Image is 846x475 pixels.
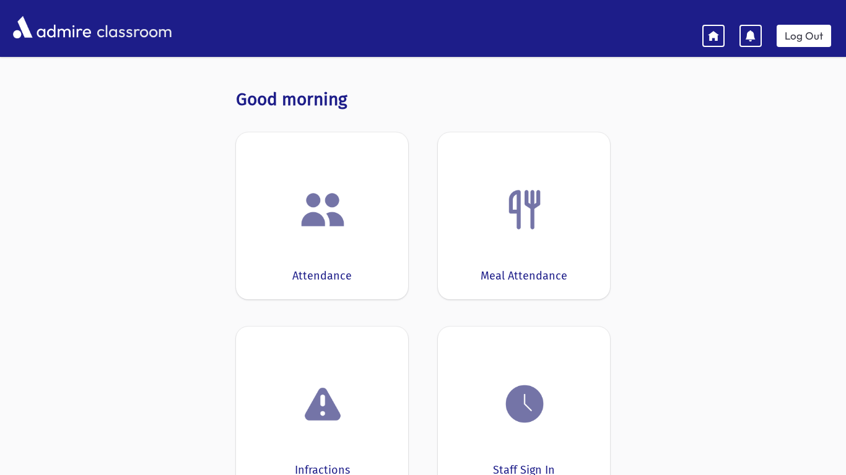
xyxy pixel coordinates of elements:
img: Fork.png [501,186,548,233]
a: Log Out [777,25,831,47]
img: users.png [299,186,346,233]
span: classroom [94,11,172,44]
img: clock.png [501,380,548,427]
img: AdmirePro [10,13,94,41]
div: Meal Attendance [481,268,567,285]
div: Attendance [292,268,352,285]
h3: Good morning [236,89,610,110]
img: exclamation.png [299,383,346,430]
